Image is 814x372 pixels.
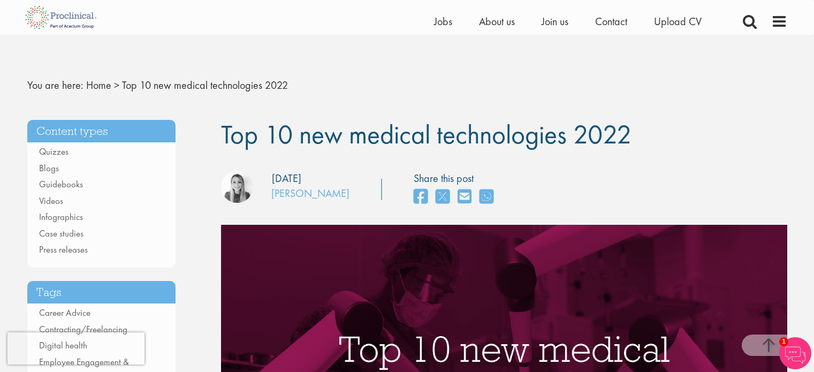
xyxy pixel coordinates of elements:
[479,14,515,28] a: About us
[39,244,88,255] a: Press releases
[272,171,301,186] div: [DATE]
[114,78,119,92] span: >
[39,178,83,190] a: Guidebooks
[122,78,288,92] span: Top 10 new medical technologies 2022
[39,211,83,223] a: Infographics
[480,186,493,209] a: share on whats app
[414,171,499,186] label: Share this post
[654,14,702,28] a: Upload CV
[27,120,176,143] h3: Content types
[221,171,253,203] img: Hannah Burke
[434,14,452,28] a: Jobs
[39,162,59,174] a: Blogs
[39,227,83,239] a: Case studies
[39,146,69,157] a: Quizzes
[779,337,811,369] img: Chatbot
[271,186,349,200] a: [PERSON_NAME]
[7,332,144,365] iframe: reCAPTCHA
[458,186,471,209] a: share on email
[86,78,111,92] a: breadcrumb link
[779,337,788,346] span: 1
[39,307,90,318] a: Career Advice
[221,117,632,151] span: Top 10 new medical technologies 2022
[542,14,568,28] a: Join us
[27,78,83,92] span: You are here:
[39,323,127,335] a: Contracting/Freelancing
[436,186,450,209] a: share on twitter
[595,14,627,28] a: Contact
[39,195,63,207] a: Videos
[414,186,428,209] a: share on facebook
[27,281,176,304] h3: Tags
